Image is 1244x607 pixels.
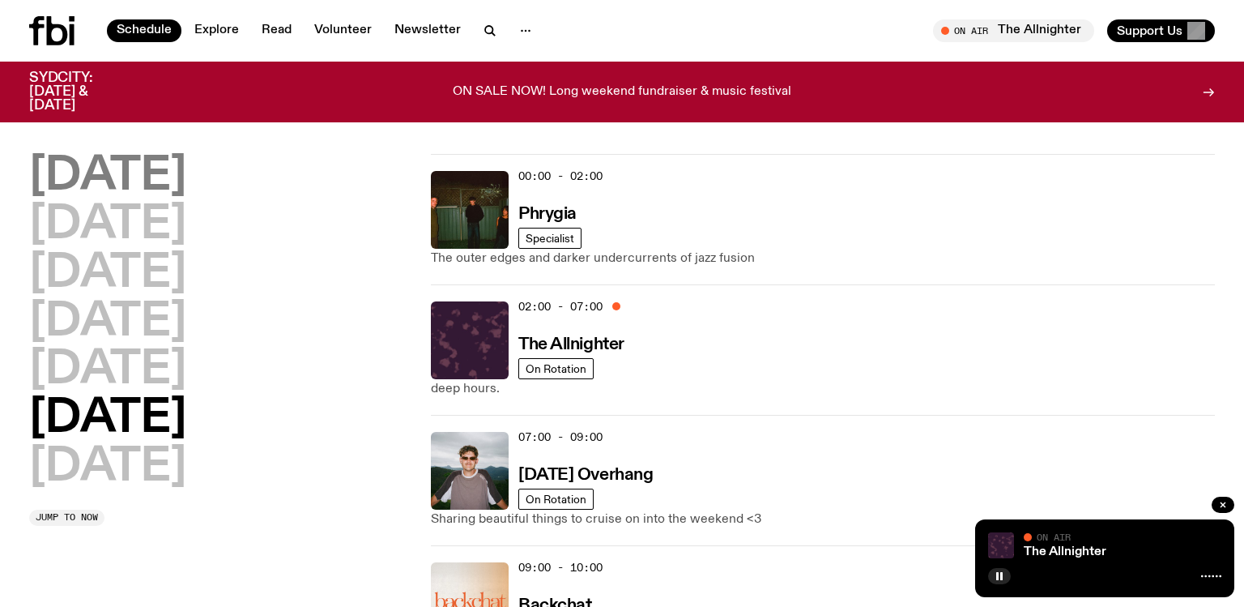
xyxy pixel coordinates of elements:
span: 00:00 - 02:00 [518,169,603,184]
p: ON SALE NOW! Long weekend fundraiser & music festival [453,85,791,100]
a: The Allnighter [1024,545,1106,558]
button: [DATE] [29,445,186,490]
a: Schedule [107,19,181,42]
span: Specialist [526,232,574,244]
span: On Air [1037,532,1071,542]
button: On AirThe Allnighter [933,19,1094,42]
p: The outer edges and darker undercurrents of jazz fusion [431,249,1215,268]
button: [DATE] [29,203,186,248]
a: [DATE] Overhang [518,464,653,484]
a: Volunteer [305,19,381,42]
a: On Rotation [518,489,594,510]
button: [DATE] [29,251,186,297]
span: Jump to now [36,513,98,522]
button: [DATE] [29,348,186,393]
a: Explore [185,19,249,42]
img: A greeny-grainy film photo of Bela, John and Bindi at night. They are standing in a backyard on g... [431,171,509,249]
h3: Phrygia [518,206,577,223]
button: Support Us [1107,19,1215,42]
h3: The Allnighter [518,336,624,353]
button: [DATE] [29,396,186,442]
span: On Rotation [526,362,586,374]
a: Specialist [518,228,582,249]
h3: SYDCITY: [DATE] & [DATE] [29,71,133,113]
span: On Rotation [526,493,586,505]
img: Harrie Hastings stands in front of cloud-covered sky and rolling hills. He's wearing sunglasses a... [431,432,509,510]
a: On Rotation [518,358,594,379]
button: [DATE] [29,300,186,345]
button: [DATE] [29,154,186,199]
span: 09:00 - 10:00 [518,560,603,575]
p: deep hours. [431,379,1215,399]
a: Phrygia [518,203,577,223]
button: Jump to now [29,510,104,526]
a: Read [252,19,301,42]
p: Sharing beautiful things to cruise on into the weekend <3 [431,510,1215,529]
a: Newsletter [385,19,471,42]
h3: [DATE] Overhang [518,467,653,484]
span: 07:00 - 09:00 [518,430,603,445]
span: Support Us [1117,24,1182,38]
span: 02:00 - 07:00 [518,299,603,314]
a: The Allnighter [518,333,624,353]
